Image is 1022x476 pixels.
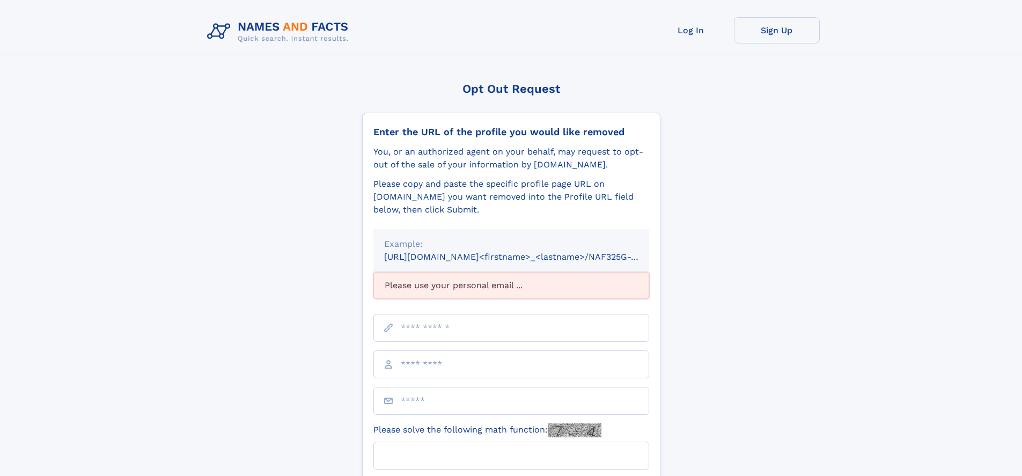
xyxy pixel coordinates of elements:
div: You, or an authorized agent on your behalf, may request to opt-out of the sale of your informatio... [373,145,649,171]
div: Enter the URL of the profile you would like removed [373,126,649,138]
div: Please copy and paste the specific profile page URL on [DOMAIN_NAME] you want removed into the Pr... [373,178,649,216]
a: Sign Up [734,17,820,43]
div: Example: [384,238,638,251]
label: Please solve the following math function: [373,423,601,437]
div: Please use your personal email ... [373,272,649,299]
small: [URL][DOMAIN_NAME]<firstname>_<lastname>/NAF325G-xxxxxxxx [384,252,670,262]
img: Logo Names and Facts [203,17,357,46]
div: Opt Out Request [362,82,660,96]
a: Log In [648,17,734,43]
